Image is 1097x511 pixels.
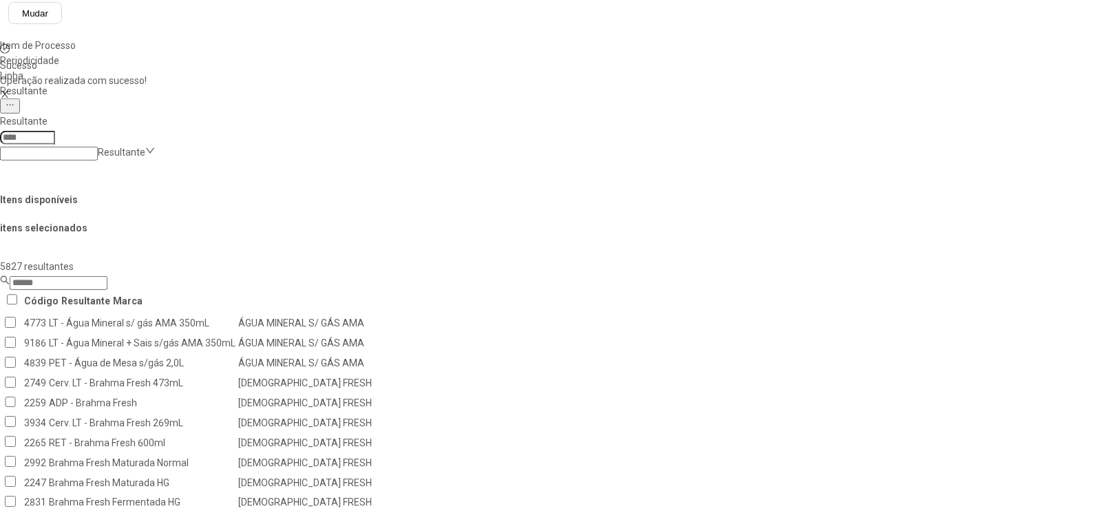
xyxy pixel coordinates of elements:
[48,433,236,452] td: RET - Brahma Fresh 600ml
[238,314,373,333] td: ÁGUA MINERAL S/ GÁS AMA
[23,334,47,353] td: 9186
[23,433,47,452] td: 2265
[22,8,48,19] span: Mudar
[48,473,236,492] td: Brahma Fresh Maturada HG
[238,473,373,492] td: [DEMOGRAPHIC_DATA] FRESH
[238,394,373,413] td: [DEMOGRAPHIC_DATA] FRESH
[112,291,143,310] th: Marca
[238,354,373,373] td: ÁGUA MINERAL S/ GÁS AMA
[23,291,59,310] th: Código
[23,314,47,333] td: 4773
[23,354,47,373] td: 4839
[8,2,62,24] button: Mudar
[23,453,47,472] td: 2992
[238,334,373,353] td: ÁGUA MINERAL S/ GÁS AMA
[238,433,373,452] td: [DEMOGRAPHIC_DATA] FRESH
[238,414,373,432] td: [DEMOGRAPHIC_DATA] FRESH
[48,354,236,373] td: PET - Água de Mesa s/gás 2,0L
[48,414,236,432] td: Cerv. LT - Brahma Fresh 269mL
[23,414,47,432] td: 3934
[61,291,111,310] th: Resultante
[238,453,373,472] td: [DEMOGRAPHIC_DATA] FRESH
[23,473,47,492] td: 2247
[48,314,236,333] td: LT - Água Mineral s/ gás AMA 350mL
[48,374,236,393] td: Cerv. LT - Brahma Fresh 473mL
[23,394,47,413] td: 2259
[98,147,145,158] nz-select-placeholder: Resultante
[48,334,236,353] td: LT - Água Mineral + Sais s/gás AMA 350mL
[238,374,373,393] td: [DEMOGRAPHIC_DATA] FRESH
[48,394,236,413] td: ADP - Brahma Fresh
[48,453,236,472] td: Brahma Fresh Maturada Normal
[23,374,47,393] td: 2749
